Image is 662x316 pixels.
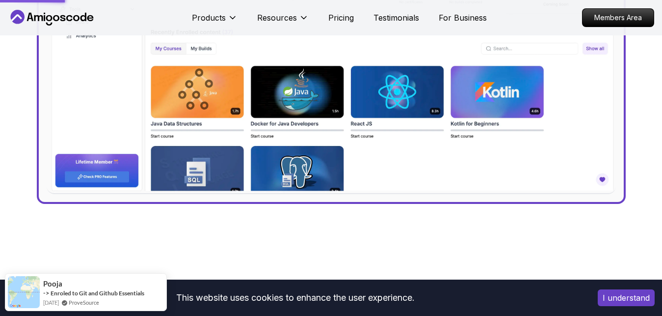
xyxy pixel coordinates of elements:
[439,12,487,24] a: For Business
[43,289,50,297] span: ->
[192,12,238,31] button: Products
[8,276,40,308] img: provesource social proof notification image
[257,12,297,24] p: Resources
[69,298,99,307] a: ProveSource
[583,9,654,27] p: Members Area
[192,12,226,24] p: Products
[582,8,654,27] a: Members Area
[43,298,59,307] span: [DATE]
[257,12,309,31] button: Resources
[328,12,354,24] a: Pricing
[598,289,655,306] button: Accept cookies
[43,280,62,288] span: Pooja
[51,289,144,297] a: Enroled to Git and Github Essentials
[373,12,419,24] a: Testimonials
[7,287,583,309] div: This website uses cookies to enhance the user experience.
